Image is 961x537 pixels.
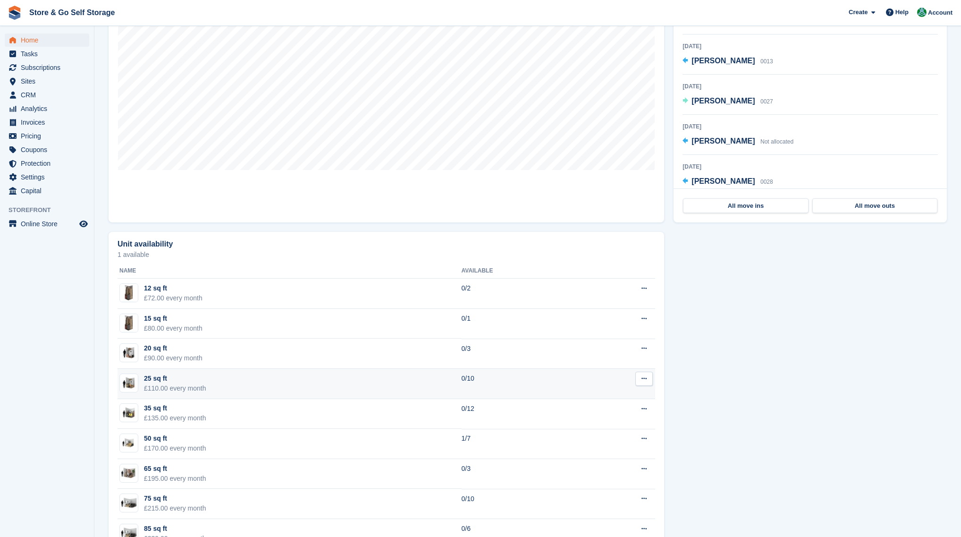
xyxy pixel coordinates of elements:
[760,98,773,105] span: 0027
[895,8,909,17] span: Help
[21,47,77,60] span: Tasks
[21,157,77,170] span: Protection
[5,217,89,230] a: menu
[5,157,89,170] a: menu
[25,5,118,20] a: Store & Go Self Storage
[144,474,206,484] div: £195.00 every month
[144,503,206,513] div: £215.00 every month
[683,42,938,51] div: [DATE]
[8,6,22,20] img: stora-icon-8386f47178a22dfd0bd8f6a31ec36ba5ce8667c1dd55bd0f319d3a0aa187defe.svg
[917,8,927,17] img: Adeel Hussain
[5,170,89,184] a: menu
[144,384,206,393] div: £110.00 every month
[78,218,89,230] a: Preview store
[462,489,581,519] td: 0/10
[144,524,206,534] div: 85 sq ft
[144,283,202,293] div: 12 sq ft
[683,55,773,68] a: [PERSON_NAME] 0013
[462,399,581,429] td: 0/12
[21,88,77,102] span: CRM
[683,122,938,131] div: [DATE]
[928,8,953,17] span: Account
[21,34,77,47] span: Home
[5,61,89,74] a: menu
[691,57,755,65] span: [PERSON_NAME]
[144,314,202,324] div: 15 sq ft
[683,82,938,91] div: [DATE]
[120,284,138,302] img: 12%20sq%20ft.jpg
[118,251,655,258] p: 1 available
[118,264,462,279] th: Name
[462,429,581,459] td: 1/7
[462,309,581,339] td: 0/1
[462,279,581,309] td: 0/2
[21,143,77,156] span: Coupons
[144,374,206,384] div: 25 sq ft
[21,61,77,74] span: Subscriptions
[120,436,138,450] img: 50.jpg
[5,184,89,197] a: menu
[5,75,89,88] a: menu
[5,34,89,47] a: menu
[120,314,138,332] img: 15%20sq%20ft.jpg
[5,116,89,129] a: menu
[144,403,206,413] div: 35 sq ft
[5,129,89,143] a: menu
[120,376,138,390] img: 25-sqft-unit.jpg
[683,198,808,213] a: All move ins
[760,179,773,185] span: 0028
[812,198,937,213] a: All move outs
[8,205,94,215] span: Storefront
[144,434,206,443] div: 50 sq ft
[120,346,138,360] img: 20-sqft-unit.jpg
[683,176,773,188] a: [PERSON_NAME] 0028
[462,459,581,489] td: 0/3
[118,240,173,248] h2: Unit availability
[144,343,202,353] div: 20 sq ft
[462,339,581,369] td: 0/3
[683,136,793,148] a: [PERSON_NAME] Not allocated
[120,466,138,480] img: 64-sqft-unit.jpg
[144,443,206,453] div: £170.00 every month
[21,129,77,143] span: Pricing
[760,138,793,145] span: Not allocated
[760,58,773,65] span: 0013
[21,116,77,129] span: Invoices
[144,494,206,503] div: 75 sq ft
[849,8,868,17] span: Create
[683,162,938,171] div: [DATE]
[144,413,206,423] div: £135.00 every month
[21,170,77,184] span: Settings
[144,293,202,303] div: £72.00 every month
[144,324,202,333] div: £80.00 every month
[683,95,773,108] a: [PERSON_NAME] 0027
[120,496,138,510] img: 75-sqft-unit.jpg
[21,102,77,115] span: Analytics
[21,217,77,230] span: Online Store
[144,464,206,474] div: 65 sq ft
[5,47,89,60] a: menu
[120,406,138,420] img: 35-sqft-unit.jpg
[5,102,89,115] a: menu
[5,143,89,156] a: menu
[691,97,755,105] span: [PERSON_NAME]
[462,264,581,279] th: Available
[5,88,89,102] a: menu
[691,177,755,185] span: [PERSON_NAME]
[691,137,755,145] span: [PERSON_NAME]
[21,75,77,88] span: Sites
[462,369,581,399] td: 0/10
[144,353,202,363] div: £90.00 every month
[21,184,77,197] span: Capital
